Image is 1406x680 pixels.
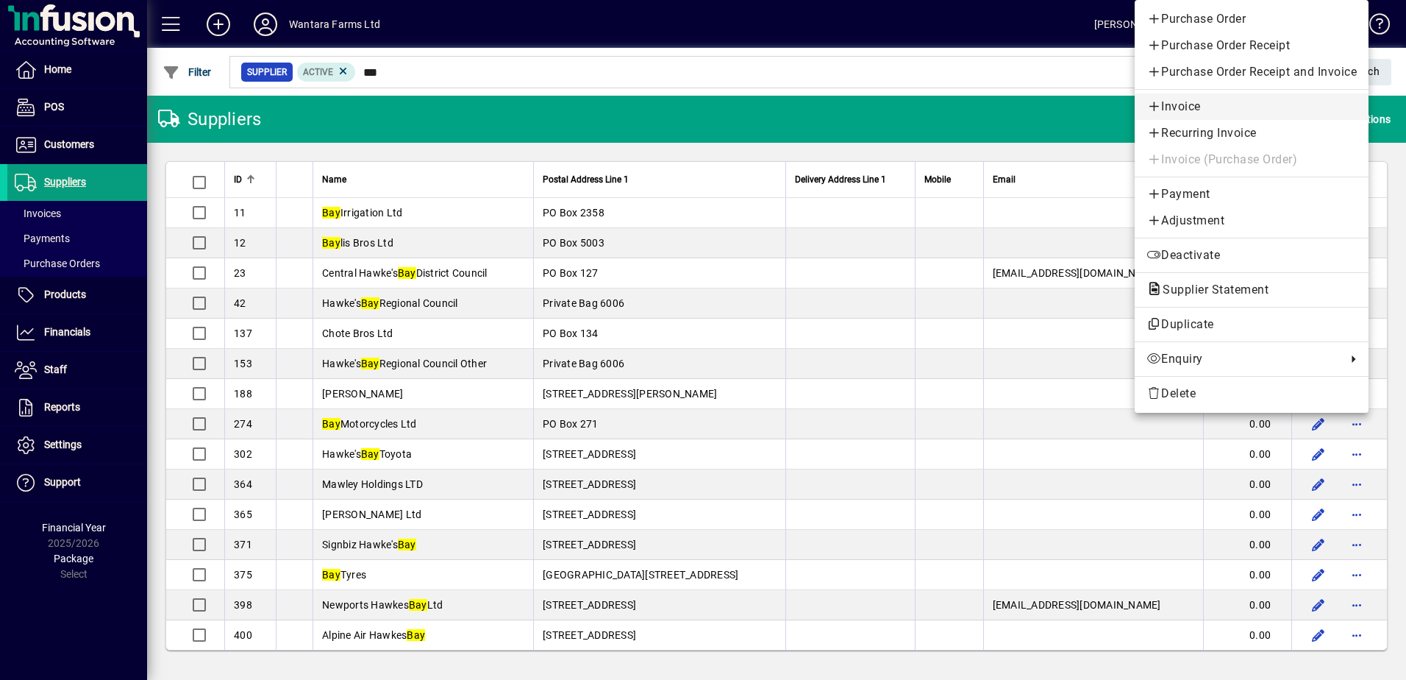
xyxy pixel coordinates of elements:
span: Purchase Order Receipt [1146,37,1357,54]
span: Delete [1146,385,1357,403]
span: Supplier Statement [1146,283,1276,297]
span: Invoice [1146,98,1357,116]
span: Enquiry [1146,350,1339,368]
button: Deactivate supplier [1135,242,1368,269]
span: Adjustment [1146,212,1357,230]
span: Payment [1146,185,1357,203]
span: Purchase Order Receipt and Invoice [1146,63,1357,81]
span: Recurring Invoice [1146,124,1357,142]
span: Deactivate [1146,247,1357,264]
span: Purchase Order [1146,10,1357,28]
span: Duplicate [1146,316,1357,333]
